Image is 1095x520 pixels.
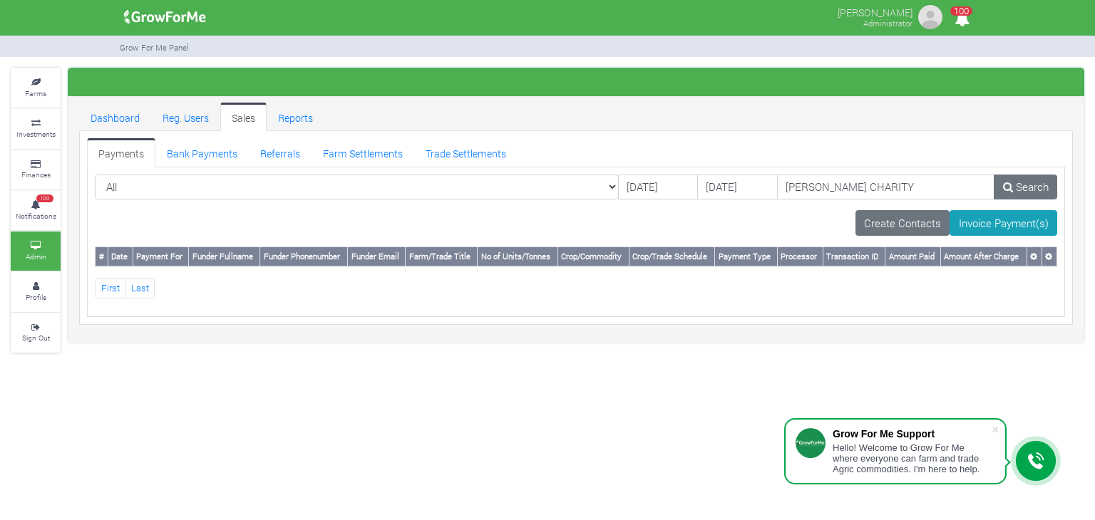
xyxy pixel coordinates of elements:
small: Notifications [16,211,56,221]
th: Amount After Charge [940,247,1027,266]
th: Crop/Commodity [557,247,629,266]
small: Admin [26,251,46,261]
div: Hello! Welcome to Grow For Me where everyone can farm and trade Agric commodities. I'm here to help. [833,442,991,474]
small: Grow For Me Panel [120,42,189,53]
a: Invoice Payment(s) [950,210,1057,236]
div: Grow For Me Support [833,428,991,440]
a: Last [125,278,155,298]
th: Funder Phonenumber [260,247,348,266]
img: growforme image [916,3,945,31]
a: Search [994,175,1057,200]
th: No of Units/Tonnes [478,247,558,266]
th: Crop/Trade Schedule [629,247,715,266]
input: Search for Payments [777,175,995,200]
a: Admin [11,232,61,271]
p: [PERSON_NAME] [838,3,912,20]
a: Dashboard [79,103,151,131]
a: Farm Settlements [312,138,414,167]
small: Finances [21,170,51,180]
a: Sales [220,103,267,131]
a: Trade Settlements [414,138,518,167]
a: Finances [11,150,61,189]
th: Date [108,247,133,266]
span: 100 [950,6,972,16]
input: DD/MM/YYYY [697,175,778,200]
th: Payment For [133,247,189,266]
th: Payment Type [715,247,777,266]
th: Transaction ID [823,247,885,266]
i: Notifications [948,3,976,35]
a: Payments [87,138,155,167]
nav: Page Navigation [95,278,1057,298]
th: # [96,247,108,266]
th: Funder Fullname [189,247,260,266]
span: 100 [36,194,53,203]
th: Farm/Trade Title [406,247,478,266]
th: Amount Paid [885,247,941,266]
a: Reg. Users [151,103,220,131]
a: Create Contacts [855,210,950,236]
small: Investments [16,129,56,139]
small: Sign Out [22,333,50,343]
small: Profile [26,292,46,302]
a: Investments [11,109,61,148]
th: Funder Email [348,247,406,266]
input: DD/MM/YYYY [618,175,699,200]
a: Profile [11,272,61,311]
a: Reports [267,103,324,131]
a: Referrals [249,138,312,167]
th: Processor [777,247,823,266]
small: Farms [25,88,46,98]
a: 100 [948,14,976,27]
small: Administrator [863,18,912,28]
a: First [95,278,125,298]
a: Bank Payments [155,138,249,167]
a: 100 Notifications [11,191,61,230]
img: growforme image [119,3,211,31]
a: Farms [11,68,61,108]
a: Sign Out [11,313,61,353]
